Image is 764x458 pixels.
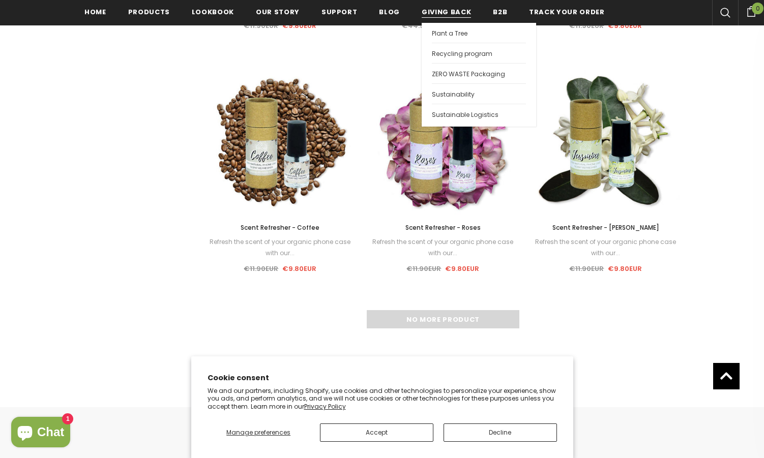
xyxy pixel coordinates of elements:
div: Refresh the scent of your organic phone case with our... [369,236,517,259]
button: Manage preferences [208,423,310,442]
a: Scent Refresher - Roses [369,222,517,233]
span: €9.80EUR [282,21,316,30]
a: 0 [738,5,764,17]
span: €9.80EUR [282,264,316,273]
span: Scent Refresher - Roses [405,223,481,232]
span: Home [84,7,106,17]
span: €9.80EUR [608,264,642,273]
span: €9.80EUR [608,21,642,30]
span: Plant a Tree [432,29,467,38]
div: Refresh the scent of your organic phone case with our... [207,236,354,259]
span: Products [128,7,170,17]
a: Sustainable Logistics [432,104,526,124]
span: B2B [493,7,507,17]
span: Sustainable Logistics [432,110,498,119]
span: Track your order [529,7,604,17]
span: Scent Refresher - Coffee [241,223,319,232]
span: €11.90EUR [244,21,278,30]
span: Manage preferences [226,428,290,437]
span: €11.90EUR [569,21,604,30]
button: Decline [444,423,557,442]
a: Recycling program [432,43,526,63]
p: We and our partners, including Shopify, use cookies and other technologies to personalize your ex... [208,387,557,411]
button: Accept [320,423,433,442]
a: Scent Refresher - [PERSON_NAME] [532,222,680,233]
span: Our Story [256,7,300,17]
span: Blog [379,7,400,17]
span: €11.90EUR [569,264,604,273]
span: Sustainability [432,90,475,99]
div: Refresh the scent of your organic phone case with our... [532,236,680,259]
span: support [321,7,358,17]
span: €11.90EUR [244,264,278,273]
span: Recycling program [432,49,492,58]
a: Privacy Policy [304,402,346,411]
span: Lookbook [192,7,234,17]
span: €44.90EUR [402,21,442,30]
a: ZERO WASTE Packaging [432,63,526,83]
span: Scent Refresher - [PERSON_NAME] [552,223,659,232]
span: Giving back [422,7,471,17]
a: Sustainability [432,83,526,104]
span: 0 [752,3,763,14]
h2: Cookie consent [208,373,557,383]
span: ZERO WASTE Packaging [432,70,505,78]
inbox-online-store-chat: Shopify online store chat [8,417,73,450]
span: €9.80EUR [445,264,479,273]
a: Scent Refresher - Coffee [207,222,354,233]
a: Plant a Tree [432,23,526,43]
span: €11.90EUR [406,264,441,273]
